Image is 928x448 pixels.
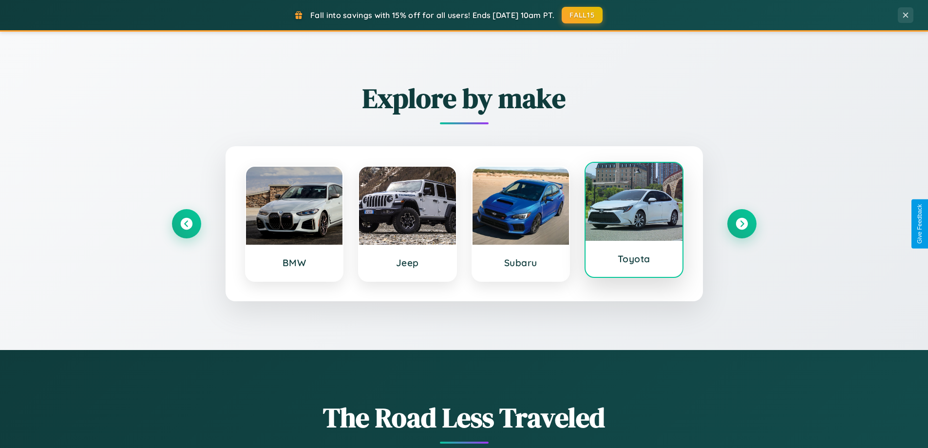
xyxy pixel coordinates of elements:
[916,204,923,244] div: Give Feedback
[310,10,554,20] span: Fall into savings with 15% off for all users! Ends [DATE] 10am PT.
[256,257,333,269] h3: BMW
[172,79,757,117] h2: Explore by make
[595,253,673,265] h3: Toyota
[172,399,757,436] h1: The Road Less Traveled
[369,257,446,269] h3: Jeep
[562,7,603,23] button: FALL15
[482,257,560,269] h3: Subaru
